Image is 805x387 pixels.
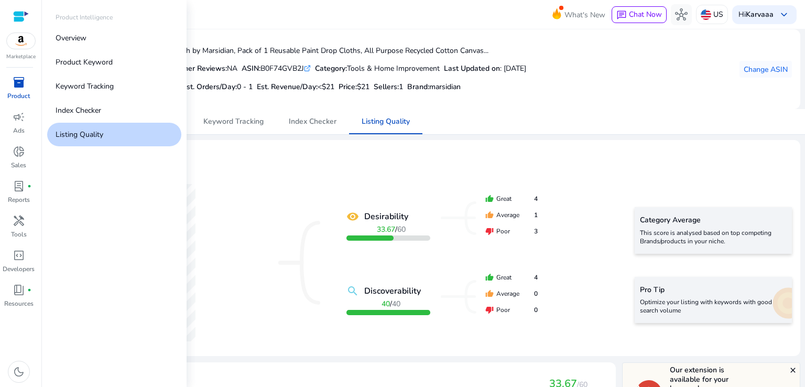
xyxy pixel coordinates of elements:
[203,118,264,125] span: Keyword Tracking
[789,366,797,374] mat-icon: close
[377,224,395,234] b: 33.67
[778,8,790,21] span: keyboard_arrow_down
[485,195,494,203] mat-icon: thumb_up
[485,194,538,203] div: Great
[56,13,113,22] p: Product Intelligence
[13,145,25,158] span: donut_small
[485,289,494,298] mat-icon: thumb_up
[382,299,390,309] b: 40
[746,9,774,19] b: Karvaaa
[485,306,494,314] mat-icon: thumb_down
[362,118,410,125] span: Listing Quality
[407,83,461,92] h5: :
[485,211,494,219] mat-icon: thumb_up
[444,63,526,74] div: : [DATE]
[429,82,461,92] span: marsidian
[612,6,667,23] button: chatChat Now
[289,118,336,125] span: Index Checker
[485,227,494,235] mat-icon: thumb_down
[242,63,260,73] b: ASIN:
[485,289,538,298] div: Average
[56,57,113,68] p: Product Keyword
[534,194,538,203] span: 4
[339,83,369,92] h5: Price:
[346,285,359,297] mat-icon: search
[13,214,25,227] span: handyman
[7,33,35,49] img: amazon.svg
[3,264,35,274] p: Developers
[374,83,403,92] h5: Sellers:
[357,82,369,92] span: $21
[27,288,31,292] span: fiber_manual_record
[6,53,36,61] p: Marketplace
[640,286,787,295] h5: Pro Tip
[534,210,538,220] span: 1
[182,83,253,92] h5: Est. Orders/Day:
[128,47,526,56] h4: Canvas Drop Cloth by Marsidian, Pack of 1 Reusable Paint Drop Cloths, All Purpose Recycled Cotton...
[640,229,787,245] p: This score is analysed based on top competing Brands/products in your niche.
[162,63,227,73] b: Customer Reviews:
[534,227,538,236] span: 3
[744,64,788,75] span: Change ASIN
[56,81,114,92] p: Keyword Tracking
[13,111,25,123] span: campaign
[364,210,408,223] b: Desirability
[364,285,421,297] b: Discoverability
[8,195,30,205] p: Reports
[13,180,25,192] span: lab_profile
[444,63,500,73] b: Last Updated on
[56,129,103,140] p: Listing Quality
[13,249,25,262] span: code_blocks
[671,4,692,25] button: hub
[534,305,538,315] span: 0
[237,82,253,92] span: 0 - 1
[485,210,538,220] div: Average
[701,9,711,20] img: us.svg
[13,126,25,135] p: Ads
[399,82,403,92] span: 1
[318,82,334,92] span: <$21
[616,10,627,20] span: chat
[162,63,237,74] div: NA
[485,273,538,282] div: Great
[564,6,605,24] span: What's New
[315,63,347,73] b: Category:
[56,105,101,116] p: Index Checker
[382,299,400,309] span: /
[640,216,787,225] h5: Category Average
[346,210,359,223] mat-icon: remove_red_eye
[27,184,31,188] span: fiber_manual_record
[640,298,787,315] p: Optimize your listing with keywords with good search volume
[11,230,27,239] p: Tools
[13,76,25,89] span: inventory_2
[739,61,792,78] button: Change ASIN
[629,9,662,19] span: Chat Now
[485,227,538,236] div: Poor
[242,63,311,74] div: B0F74GVB2J
[738,11,774,18] p: Hi
[675,8,688,21] span: hub
[257,83,334,92] h5: Est. Revenue/Day:
[4,299,34,308] p: Resources
[13,284,25,296] span: book_4
[56,33,86,44] p: Overview
[11,160,26,170] p: Sales
[534,273,538,282] span: 4
[13,365,25,378] span: dark_mode
[392,299,400,309] span: 40
[407,82,428,92] span: Brand
[713,5,723,24] p: US
[377,224,406,234] span: /
[485,273,494,282] mat-icon: thumb_up
[485,305,538,315] div: Poor
[315,63,440,74] div: Tools & Home Improvement
[397,224,406,234] span: 60
[534,289,538,298] span: 0
[7,91,30,101] p: Product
